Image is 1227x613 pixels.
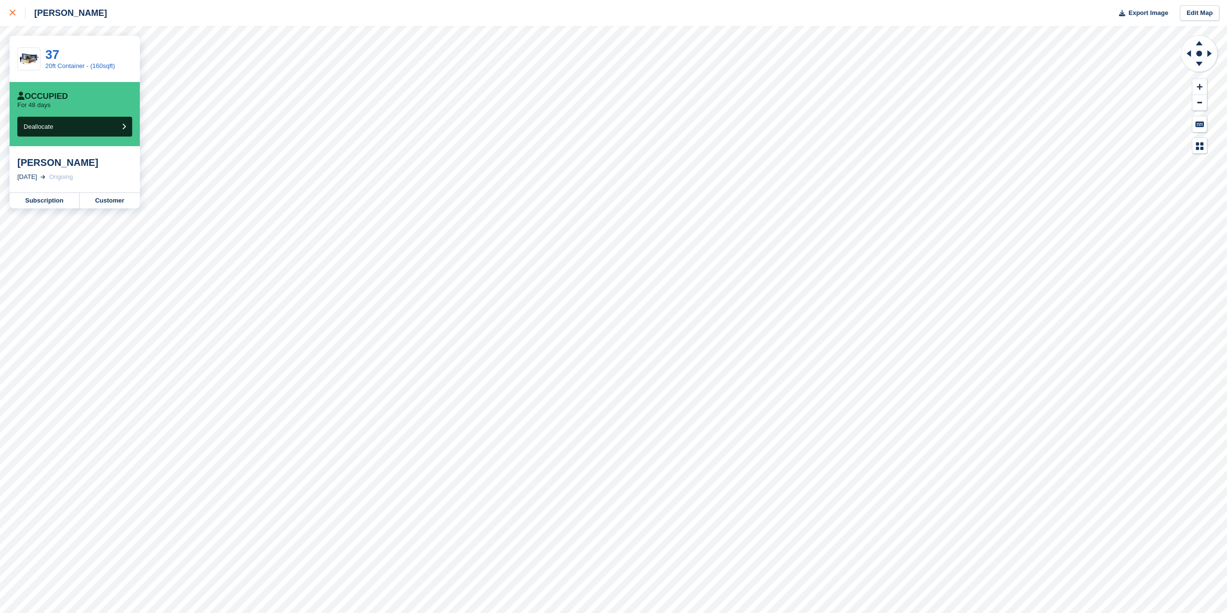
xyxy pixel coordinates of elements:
[1192,138,1207,154] button: Map Legend
[24,123,53,130] span: Deallocate
[17,117,132,136] button: Deallocate
[17,172,37,182] div: [DATE]
[49,172,73,182] div: Ongoing
[1192,116,1207,132] button: Keyboard Shortcuts
[17,92,68,101] div: Occupied
[1128,8,1168,18] span: Export Image
[26,7,107,19] div: [PERSON_NAME]
[1192,95,1207,111] button: Zoom Out
[1113,5,1168,21] button: Export Image
[45,47,59,62] a: 37
[40,175,45,179] img: arrow-right-light-icn-cde0832a797a2874e46488d9cf13f60e5c3a73dbe684e267c42b8395dfbc2abf.svg
[80,193,140,208] a: Customer
[10,193,80,208] a: Subscription
[1192,79,1207,95] button: Zoom In
[18,51,40,68] img: 20-ft-container.jpg
[17,101,51,109] p: For 48 days
[1180,5,1219,21] a: Edit Map
[45,62,115,69] a: 20ft Container - (160sqft)
[17,157,132,168] div: [PERSON_NAME]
